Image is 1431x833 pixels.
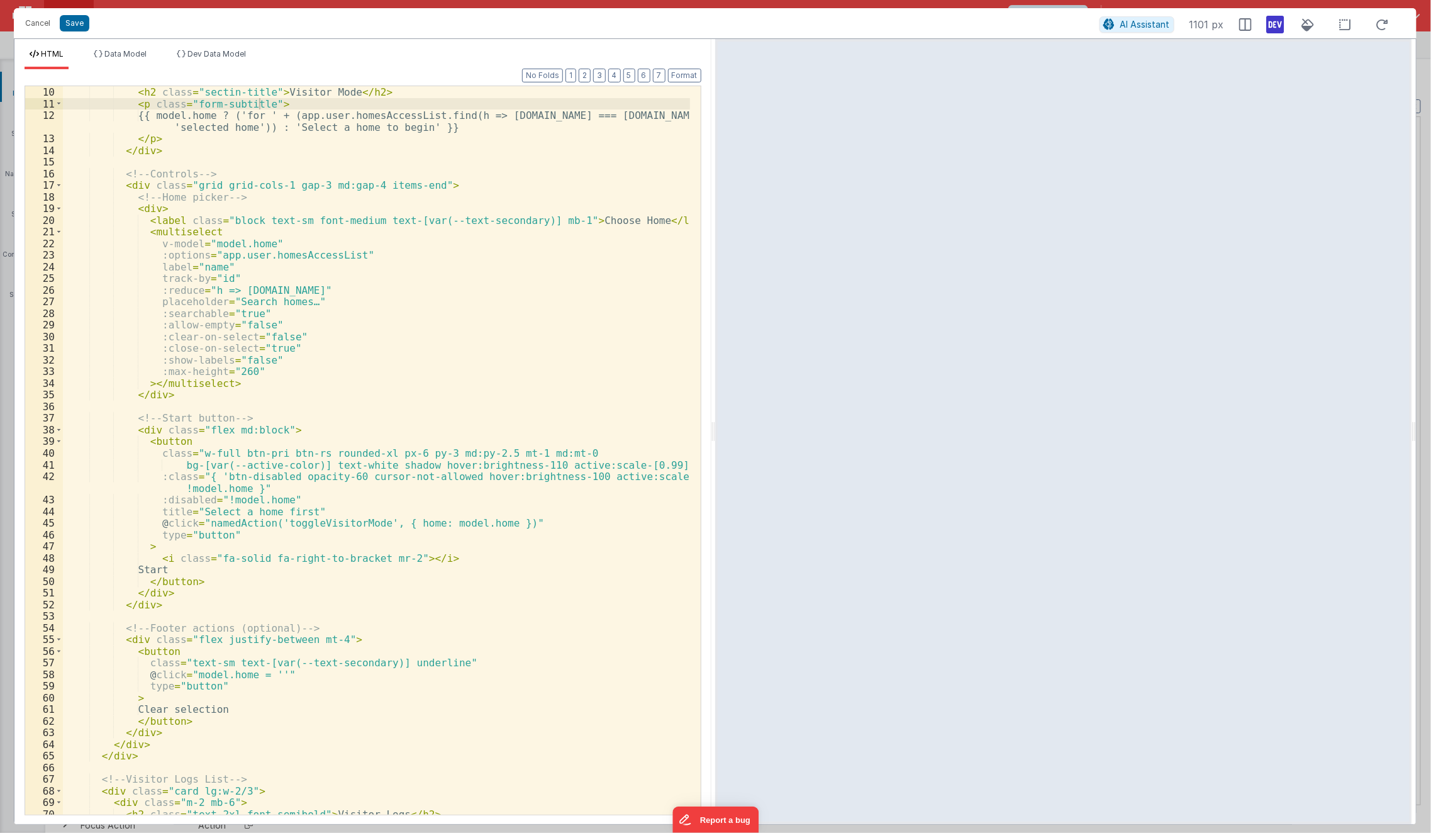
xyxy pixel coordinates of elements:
div: 60 [25,692,63,704]
div: 43 [25,494,63,506]
div: 12 [25,109,63,133]
div: 23 [25,249,63,261]
button: 5 [623,69,635,82]
div: 52 [25,599,63,611]
button: No Folds [522,69,563,82]
div: 21 [25,226,63,238]
div: 53 [25,610,63,622]
div: 47 [25,540,63,552]
div: 24 [25,261,63,273]
div: 57 [25,657,63,669]
div: 10 [25,86,63,98]
div: 16 [25,168,63,180]
div: 54 [25,622,63,634]
div: 61 [25,703,63,715]
div: 51 [25,587,63,599]
div: 13 [25,133,63,145]
div: 55 [25,634,63,646]
div: 62 [25,715,63,727]
button: AI Assistant [1100,16,1174,33]
div: 56 [25,646,63,657]
div: 35 [25,389,63,401]
button: Format [668,69,701,82]
iframe: Marker.io feedback button [672,807,759,833]
button: 1 [565,69,576,82]
div: 22 [25,238,63,250]
div: 39 [25,435,63,447]
span: AI Assistant [1120,19,1170,30]
div: 68 [25,785,63,797]
div: 32 [25,354,63,366]
div: 29 [25,319,63,331]
div: 30 [25,331,63,343]
button: Save [60,15,89,31]
div: 38 [25,424,63,436]
div: 66 [25,762,63,774]
div: 26 [25,284,63,296]
div: 45 [25,517,63,529]
div: 70 [25,808,63,820]
div: 63 [25,727,63,739]
div: 40 [25,447,63,459]
span: HTML [41,49,64,59]
div: 44 [25,506,63,518]
button: 3 [593,69,606,82]
div: 49 [25,564,63,576]
button: 2 [579,69,591,82]
button: 4 [608,69,621,82]
div: 34 [25,377,63,389]
div: 14 [25,145,63,157]
div: 31 [25,342,63,354]
div: 19 [25,203,63,215]
button: 7 [653,69,665,82]
div: 37 [25,412,63,424]
div: 42 [25,471,63,494]
div: 15 [25,156,63,168]
div: 67 [25,773,63,785]
div: 17 [25,179,63,191]
div: 36 [25,401,63,413]
div: 11 [25,98,63,110]
div: 65 [25,750,63,762]
div: 25 [25,272,63,284]
div: 69 [25,797,63,808]
span: Data Model [104,49,147,59]
div: 58 [25,669,63,681]
div: 50 [25,576,63,588]
div: 48 [25,552,63,564]
button: Cancel [19,14,57,32]
div: 20 [25,215,63,226]
div: 28 [25,308,63,320]
span: Dev Data Model [187,49,246,59]
div: 33 [25,366,63,377]
button: 6 [638,69,650,82]
div: 64 [25,739,63,751]
span: 1101 px [1189,17,1224,32]
div: 18 [25,191,63,203]
div: 59 [25,680,63,692]
div: 27 [25,296,63,308]
div: 46 [25,529,63,541]
div: 41 [25,459,63,471]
